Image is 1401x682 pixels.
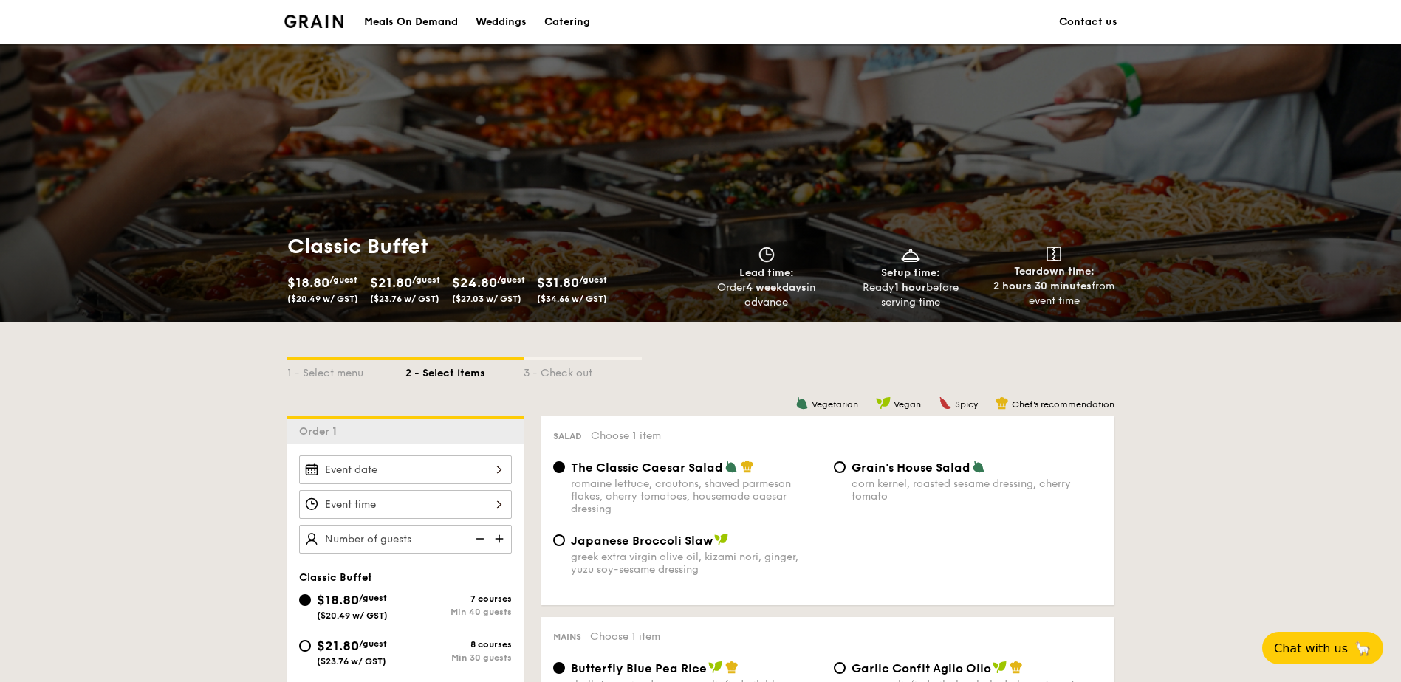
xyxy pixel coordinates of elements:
[553,461,565,473] input: The Classic Caesar Saladromaine lettuce, croutons, shaved parmesan flakes, cherry tomatoes, house...
[1014,265,1095,278] span: Teardown time:
[1012,399,1114,410] span: Chef's recommendation
[317,592,359,608] span: $18.80
[287,294,358,304] span: ($20.49 w/ GST)
[317,610,388,621] span: ($20.49 w/ GST)
[405,639,512,650] div: 8 courses
[317,656,386,666] span: ($23.76 w/ GST)
[972,460,985,473] img: icon-vegetarian.fe4039eb.svg
[299,455,512,484] input: Event date
[452,294,521,304] span: ($27.03 w/ GST)
[467,525,490,553] img: icon-reduce.1d2dbef1.svg
[370,275,412,291] span: $21.80
[725,460,738,473] img: icon-vegetarian.fe4039eb.svg
[834,461,846,473] input: Grain's House Saladcorn kernel, roasted sesame dressing, cherry tomato
[579,275,607,285] span: /guest
[708,661,723,674] img: icon-vegan.f8ff3823.svg
[370,294,439,304] span: ($23.76 w/ GST)
[1354,640,1371,657] span: 🦙
[571,661,707,675] span: Butterfly Blue Pea Rice
[299,490,512,519] input: Event time
[739,266,794,279] span: Lead time:
[939,396,952,410] img: icon-spicy.37a8142b.svg
[553,534,565,546] input: Japanese Broccoli Slawgreek extra virgin olive oil, kizami nori, ginger, yuzu soy-sesame dressing
[299,425,343,438] span: Order 1
[287,360,405,381] div: 1 - Select menu
[287,275,329,291] span: $18.80
[996,396,1009,410] img: icon-chef-hat.a58ddaea.svg
[524,360,642,381] div: 3 - Check out
[701,280,833,310] div: Order in advance
[299,571,372,584] span: Classic Buffet
[571,534,713,548] span: Japanese Broccoli Slaw
[553,632,581,642] span: Mains
[993,280,1092,292] strong: 2 hours 30 minutes
[405,652,512,663] div: Min 30 guests
[852,661,991,675] span: Garlic Confit Aglio Olio
[746,281,806,294] strong: 4 weekdays
[1262,632,1383,664] button: Chat with us🦙
[359,638,387,649] span: /guest
[490,525,512,553] img: icon-add.58712e84.svg
[894,281,926,294] strong: 1 hour
[452,275,497,291] span: $24.80
[571,478,822,515] div: romaine lettuce, croutons, shaved parmesan flakes, cherry tomatoes, housemade caesar dressing
[287,233,695,260] h1: Classic Buffet
[412,275,440,285] span: /guest
[852,478,1103,503] div: corn kernel, roasted sesame dressing, cherry tomato
[405,607,512,617] div: Min 40 guests
[359,593,387,603] span: /guest
[405,360,524,381] div: 2 - Select items
[894,399,921,410] span: Vegan
[299,594,311,606] input: $18.80/guest($20.49 w/ GST)7 coursesMin 40 guests
[537,275,579,291] span: $31.80
[1274,641,1348,655] span: Chat with us
[591,430,661,442] span: Choose 1 item
[1010,661,1023,674] img: icon-chef-hat.a58ddaea.svg
[553,431,582,441] span: Salad
[590,630,660,643] span: Choose 1 item
[405,593,512,604] div: 7 courses
[571,551,822,576] div: greek extra virgin olive oil, kizami nori, ginger, yuzu soy-sesame dressing
[756,247,778,263] img: icon-clock.2db775ea.svg
[537,294,607,304] span: ($34.66 w/ GST)
[317,638,359,654] span: $21.80
[900,247,922,263] img: icon-dish.430c3a2e.svg
[844,280,976,310] div: Ready before serving time
[881,266,940,279] span: Setup time:
[571,461,723,475] span: The Classic Caesar Salad
[795,396,809,410] img: icon-vegetarian.fe4039eb.svg
[812,399,858,410] span: Vegetarian
[284,15,344,28] img: Grain
[993,661,1007,674] img: icon-vegan.f8ff3823.svg
[299,525,512,554] input: Number of guests
[955,399,978,410] span: Spicy
[299,640,311,652] input: $21.80/guest($23.76 w/ GST)8 coursesMin 30 guests
[284,15,344,28] a: Logotype
[988,279,1120,309] div: from event time
[553,662,565,674] input: Butterfly Blue Pea Riceshallots, coriander, supergarlicfied oil, blue pea flower
[725,661,739,674] img: icon-chef-hat.a58ddaea.svg
[714,533,729,546] img: icon-vegan.f8ff3823.svg
[834,662,846,674] input: Garlic Confit Aglio Oliosuper garlicfied oil, slow baked cherry tomatoes, garden fresh thyme
[497,275,525,285] span: /guest
[852,461,970,475] span: Grain's House Salad
[741,460,754,473] img: icon-chef-hat.a58ddaea.svg
[1047,247,1061,261] img: icon-teardown.65201eee.svg
[876,396,891,410] img: icon-vegan.f8ff3823.svg
[329,275,357,285] span: /guest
